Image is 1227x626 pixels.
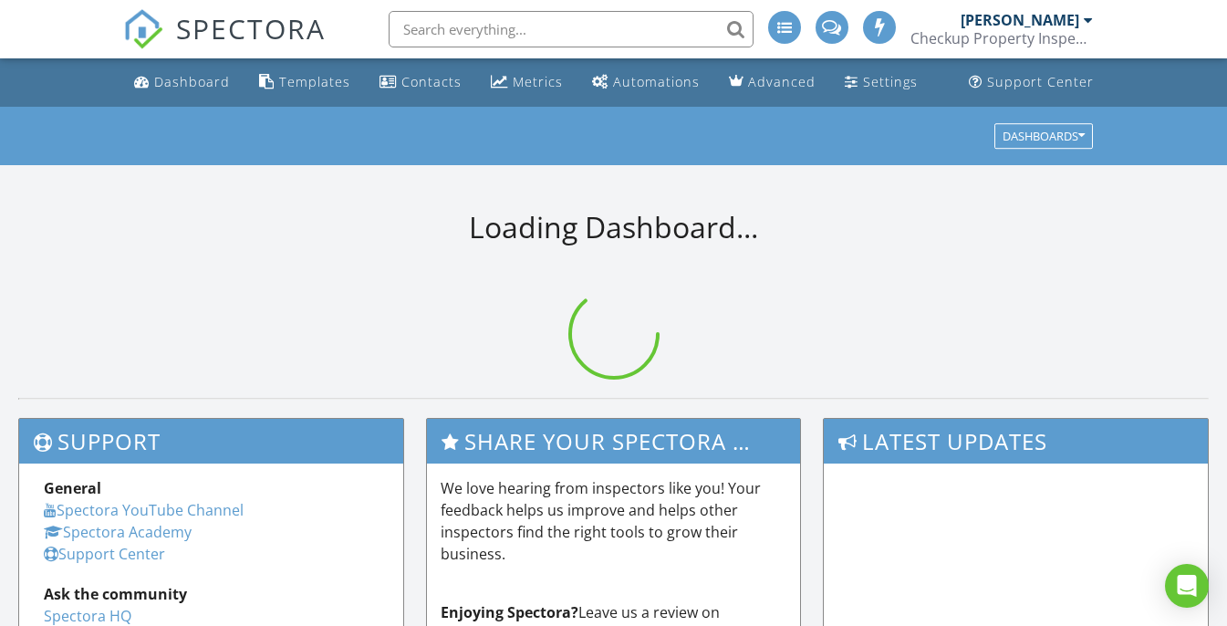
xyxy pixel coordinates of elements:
[484,66,570,99] a: Metrics
[252,66,358,99] a: Templates
[127,66,237,99] a: Dashboard
[962,66,1101,99] a: Support Center
[389,11,754,47] input: Search everything...
[123,9,163,49] img: The Best Home Inspection Software - Spectora
[748,73,816,90] div: Advanced
[279,73,350,90] div: Templates
[176,9,326,47] span: SPECTORA
[910,29,1093,47] div: Checkup Property Inspections, LLC
[513,73,563,90] div: Metrics
[863,73,918,90] div: Settings
[154,73,230,90] div: Dashboard
[44,478,101,498] strong: General
[722,66,823,99] a: Advanced
[987,73,1094,90] div: Support Center
[44,544,165,564] a: Support Center
[427,419,800,464] h3: Share Your Spectora Experience
[123,25,326,63] a: SPECTORA
[441,477,786,565] p: We love hearing from inspectors like you! Your feedback helps us improve and helps other inspecto...
[44,522,192,542] a: Spectora Academy
[19,419,403,464] h3: Support
[401,73,462,90] div: Contacts
[44,606,131,626] a: Spectora HQ
[372,66,469,99] a: Contacts
[44,500,244,520] a: Spectora YouTube Channel
[1165,564,1209,608] div: Open Intercom Messenger
[441,602,578,622] strong: Enjoying Spectora?
[585,66,707,99] a: Automations (Advanced)
[824,419,1208,464] h3: Latest Updates
[994,123,1093,149] button: Dashboards
[44,583,379,605] div: Ask the community
[613,73,700,90] div: Automations
[961,11,1079,29] div: [PERSON_NAME]
[837,66,925,99] a: Settings
[1003,130,1085,142] div: Dashboards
